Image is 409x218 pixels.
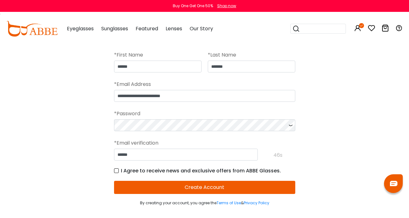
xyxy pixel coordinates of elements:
[114,137,295,149] div: *Email verification
[173,3,213,9] div: Buy One Get One 50%
[114,79,295,90] div: *Email Address
[208,49,295,61] div: *Last Name
[190,25,213,32] span: Our Story
[214,3,236,8] a: Shop now
[114,49,202,61] div: *First Name
[244,200,269,206] a: Privacy Policy
[166,25,182,32] span: Lenses
[390,181,397,186] img: chat
[114,200,295,206] div: By creating your account, you agree the &
[101,25,128,32] span: Sunglasses
[67,25,94,32] span: Eyeglasses
[6,21,57,37] img: abbeglasses.com
[217,200,241,206] a: Terms of Use
[114,167,281,175] label: I Agree to receive news and exclusive offers from ABBE Glasses.
[114,181,295,194] button: Create Account
[114,108,295,119] div: *Password
[136,25,158,32] span: Featured
[217,3,236,9] div: Shop now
